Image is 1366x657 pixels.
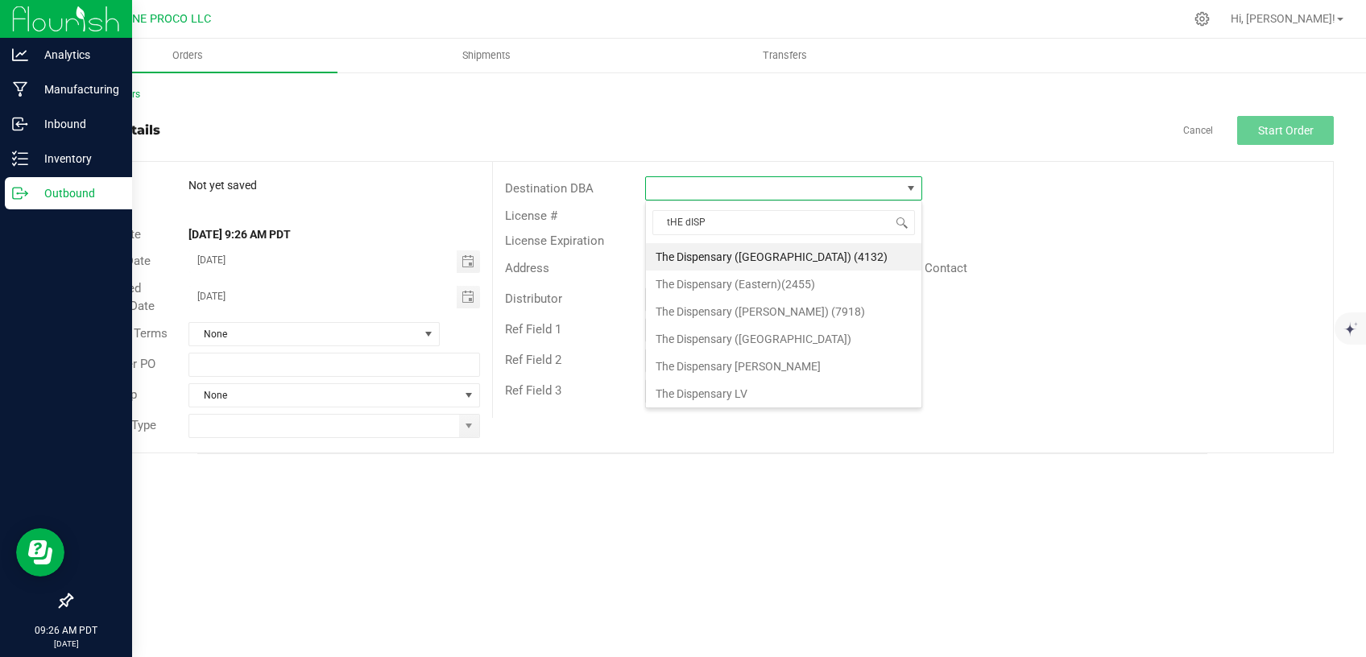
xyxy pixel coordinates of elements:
inline-svg: Inbound [12,116,28,132]
li: The Dispensary [PERSON_NAME] [646,353,921,380]
span: Toggle calendar [457,286,480,308]
div: Manage settings [1192,11,1212,27]
inline-svg: Outbound [12,185,28,201]
span: Start Order [1258,124,1314,137]
span: License Expiration [505,233,604,248]
a: Transfers [636,39,935,72]
span: Hi, [PERSON_NAME]! [1231,12,1335,25]
span: Not yet saved [188,179,257,192]
span: Orders [151,48,225,63]
p: 09:26 AM PDT [7,623,125,638]
inline-svg: Manufacturing [12,81,28,97]
span: Ref Field 1 [505,322,561,337]
inline-svg: Inventory [12,151,28,167]
span: None [189,384,458,407]
li: The Dispensary ([GEOGRAPHIC_DATA]) (4132) [646,243,921,271]
p: Manufacturing [28,80,125,99]
span: License # [505,209,557,223]
p: [DATE] [7,638,125,650]
a: Shipments [337,39,636,72]
p: Inbound [28,114,125,134]
span: Ref Field 2 [505,353,561,367]
span: Distributor [505,291,562,306]
span: None [189,323,418,345]
p: Analytics [28,45,125,64]
li: The Dispensary ([PERSON_NAME]) (7918) [646,298,921,325]
p: Outbound [28,184,125,203]
a: Cancel [1183,124,1213,138]
span: Contact [925,261,967,275]
li: The Dispensary LV [646,380,921,407]
inline-svg: Analytics [12,47,28,63]
a: Orders [39,39,337,72]
span: Ref Field 3 [505,383,561,398]
li: The Dispensary (Eastern)(2455) [646,271,921,298]
p: Inventory [28,149,125,168]
strong: [DATE] 9:26 AM PDT [188,228,291,241]
span: Transfers [741,48,829,63]
iframe: Resource center [16,528,64,576]
span: Shipments [441,48,532,63]
li: The Dispensary ([GEOGRAPHIC_DATA]) [646,325,921,353]
span: Destination DBA [505,181,594,196]
span: Toggle calendar [457,250,480,273]
span: Address [505,261,549,275]
button: Start Order [1237,116,1334,145]
span: DUNE PROCO LLC [118,12,211,26]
